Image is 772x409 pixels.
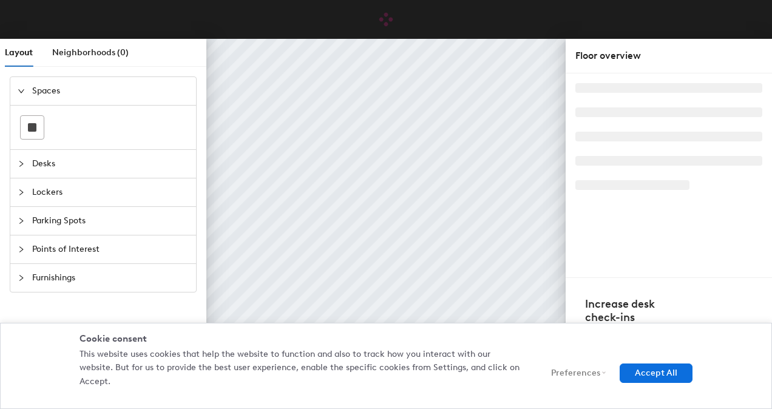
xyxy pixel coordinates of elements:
[32,178,189,206] span: Lockers
[575,49,762,63] div: Floor overview
[32,264,189,292] span: Furnishings
[620,363,692,383] button: Accept All
[536,363,611,383] button: Preferences
[32,150,189,178] span: Desks
[18,217,25,225] span: collapsed
[32,235,189,263] span: Points of Interest
[80,333,692,345] div: Cookie consent
[32,207,189,235] span: Parking Spots
[18,87,25,95] span: expanded
[585,297,689,324] h4: Increase desk check-ins
[52,47,129,58] span: Neighborhoods (0)
[18,189,25,196] span: collapsed
[18,160,25,167] span: collapsed
[18,274,25,282] span: collapsed
[5,47,33,58] span: Layout
[80,348,524,388] p: This website uses cookies that help the website to function and also to track how you interact wi...
[18,246,25,253] span: collapsed
[32,77,189,105] span: Spaces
